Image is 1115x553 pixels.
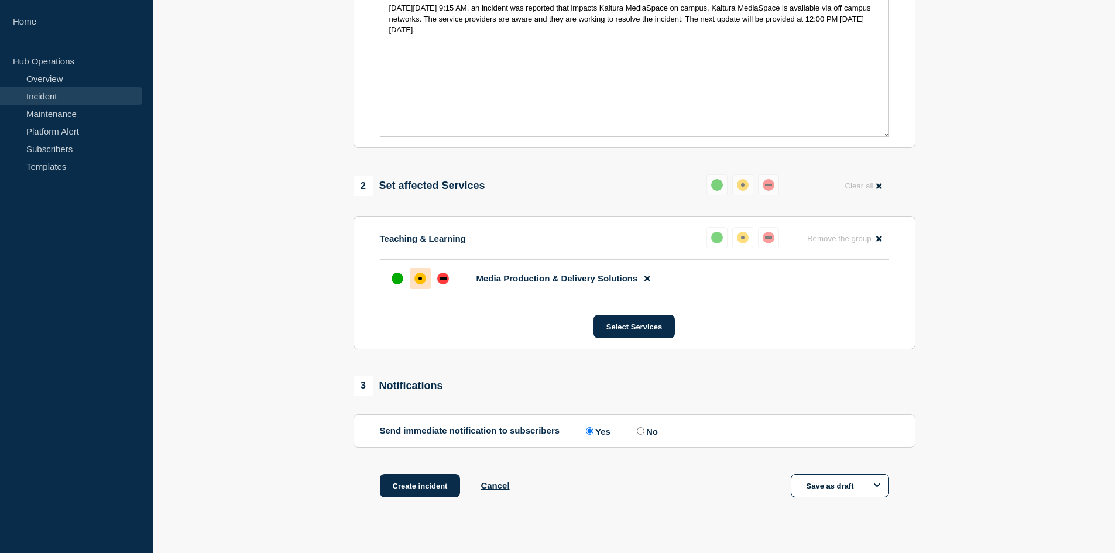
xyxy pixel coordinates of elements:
div: up [392,273,403,284]
input: Yes [586,427,593,435]
span: [DATE][DATE] 9:15 AM, an incident was reported that impacts Kaltura MediaSpace on campus. Kaltura... [389,4,873,34]
button: affected [732,227,753,248]
div: up [711,179,723,191]
div: affected [737,179,749,191]
button: Cancel [481,480,509,490]
span: 2 [354,176,373,196]
div: Notifications [354,376,443,396]
div: down [437,273,449,284]
button: down [758,174,779,195]
div: affected [737,232,749,243]
div: down [763,179,774,191]
button: Clear all [838,174,888,197]
p: Send immediate notification to subscribers [380,425,560,437]
button: up [706,174,728,195]
div: down [763,232,774,243]
label: No [634,425,658,437]
button: Create incident [380,474,461,497]
label: Yes [583,425,610,437]
div: Send immediate notification to subscribers [380,425,889,437]
button: down [758,227,779,248]
span: Remove the group [807,234,872,243]
span: 3 [354,376,373,396]
button: up [706,227,728,248]
div: affected [414,273,426,284]
button: Select Services [593,315,675,338]
div: Set affected Services [354,176,485,196]
button: affected [732,174,753,195]
button: Options [866,474,889,497]
input: No [637,427,644,435]
button: Save as draft [791,474,889,497]
span: Media Production & Delivery Solutions [476,273,638,283]
div: up [711,232,723,243]
button: Remove the group [800,227,889,250]
p: Teaching & Learning [380,233,466,243]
